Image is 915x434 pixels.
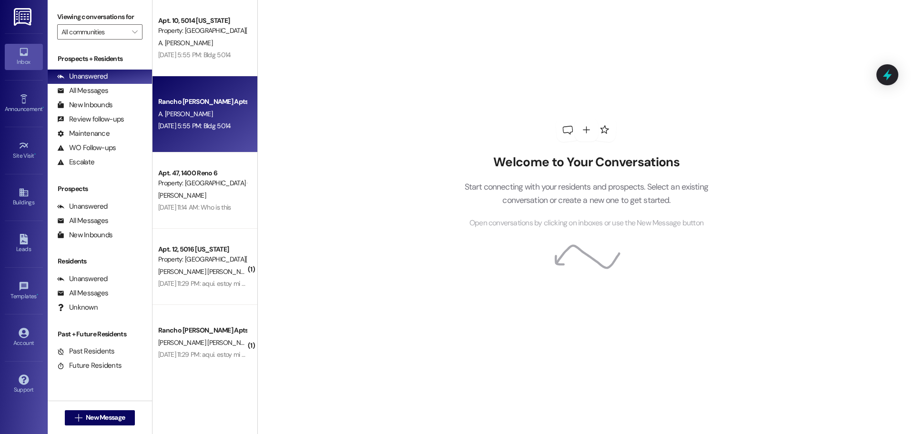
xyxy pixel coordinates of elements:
[48,256,152,266] div: Residents
[57,86,108,96] div: All Messages
[158,338,255,347] span: [PERSON_NAME] [PERSON_NAME]
[57,114,124,124] div: Review follow-ups
[5,44,43,70] a: Inbox
[450,155,722,170] h2: Welcome to Your Conversations
[48,54,152,64] div: Prospects + Residents
[158,39,213,47] span: A. [PERSON_NAME]
[5,184,43,210] a: Buildings
[158,191,206,200] span: [PERSON_NAME]
[57,10,142,24] label: Viewing conversations for
[57,143,116,153] div: WO Follow-ups
[158,203,231,212] div: [DATE] 11:14 AM: Who is this
[158,97,246,107] div: Rancho [PERSON_NAME] Apts (4000) Prospect
[86,413,125,423] span: New Message
[158,254,246,264] div: Property: [GEOGRAPHIC_DATA][PERSON_NAME] (4000)
[469,217,703,229] span: Open conversations by clicking on inboxes or use the New Message button
[65,410,135,425] button: New Message
[57,361,122,371] div: Future Residents
[158,279,289,288] div: [DATE] 11:29 PM: aqui. estoy mi [PERSON_NAME]
[5,325,43,351] a: Account
[57,157,94,167] div: Escalate
[57,346,115,356] div: Past Residents
[132,28,137,36] i: 
[158,244,246,254] div: Apt. 12, 5016 [US_STATE]
[158,110,213,118] span: A. [PERSON_NAME]
[158,26,246,36] div: Property: [GEOGRAPHIC_DATA][PERSON_NAME] (4000)
[37,292,38,298] span: •
[158,267,258,276] span: [PERSON_NAME] [PERSON_NAME]
[61,24,127,40] input: All communities
[5,231,43,257] a: Leads
[57,288,108,298] div: All Messages
[14,8,33,26] img: ResiDesk Logo
[158,325,246,335] div: Rancho [PERSON_NAME] Apts (4000) Prospect
[57,216,108,226] div: All Messages
[5,138,43,163] a: Site Visit •
[57,303,98,313] div: Unknown
[57,129,110,139] div: Maintenance
[450,180,722,207] p: Start connecting with your residents and prospects. Select an existing conversation or create a n...
[158,16,246,26] div: Apt. 10, 5014 [US_STATE]
[158,178,246,188] div: Property: [GEOGRAPHIC_DATA] (4017)
[57,100,112,110] div: New Inbounds
[158,168,246,178] div: Apt. 47, 1400 Reno 6
[42,104,44,111] span: •
[75,414,82,422] i: 
[158,121,231,130] div: [DATE] 5:55 PM: Bldg 5014
[34,151,36,158] span: •
[57,274,108,284] div: Unanswered
[57,202,108,212] div: Unanswered
[57,71,108,81] div: Unanswered
[5,372,43,397] a: Support
[158,50,231,59] div: [DATE] 5:55 PM: Bldg 5014
[48,184,152,194] div: Prospects
[48,329,152,339] div: Past + Future Residents
[158,350,289,359] div: [DATE] 11:29 PM: aqui. estoy mi [PERSON_NAME]
[57,230,112,240] div: New Inbounds
[5,278,43,304] a: Templates •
